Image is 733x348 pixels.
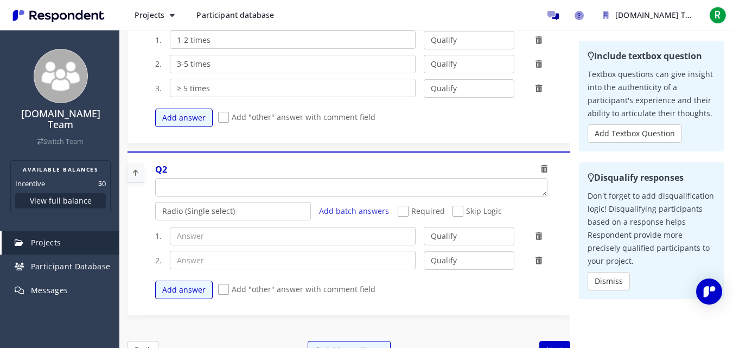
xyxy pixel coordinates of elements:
[696,279,722,305] div: Open Intercom Messenger
[170,227,416,245] input: Answer
[588,189,716,268] p: Don't forget to add disqualification logic! Disqualifying participants based on a response helps ...
[15,193,106,208] button: View full balance
[218,112,375,125] span: Add "other" answer with comment field
[31,285,68,295] span: Messages
[588,49,716,62] h2: Include textbox question
[588,124,682,143] button: Add Textbox Question
[319,206,390,217] a: Add batch answers
[707,5,729,25] button: R
[170,30,416,49] input: Answer
[98,178,106,189] dd: $0
[398,206,445,219] span: Required
[155,83,162,94] span: 3.
[9,7,109,24] img: Respondent
[155,35,162,46] span: 1.
[709,7,726,24] span: R
[542,4,564,26] a: Message participants
[218,284,375,297] span: Add "other" answer with comment field
[155,255,162,266] span: 2.
[15,178,45,189] dt: Incentive
[594,5,703,25] button: Bigsam.co Team
[155,59,162,69] span: 2.
[135,10,164,20] span: Projects
[568,4,590,26] a: Help and support
[126,5,183,25] button: Projects
[31,237,61,248] span: Projects
[37,137,84,146] a: Switch Team
[170,79,416,97] input: Answer
[588,272,630,290] button: Dismiss
[588,68,716,120] p: Textbox questions can give insight into the authenticity of a participant's experience and their ...
[452,206,502,219] span: Skip Logic
[188,5,283,25] a: Participant database
[34,49,88,103] img: team_avatar_256.png
[196,10,274,20] span: Participant database
[10,160,111,213] section: Balance summary
[588,171,716,184] h2: Disqualify responses
[615,10,702,20] span: [DOMAIN_NAME] Team
[155,109,213,127] button: Add answer
[15,165,106,174] h2: AVAILABLE BALANCES
[156,179,547,196] textarea: Which of the following categories best describes your firm's total assets under management (AUM)?
[170,251,416,269] input: Answer
[170,55,416,73] input: Answer
[7,109,114,130] h4: [DOMAIN_NAME] Team
[155,231,162,242] span: 1.
[155,163,167,176] div: Q2
[31,261,111,271] span: Participant Database
[155,281,213,299] button: Add answer
[319,206,389,216] span: Add batch answers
